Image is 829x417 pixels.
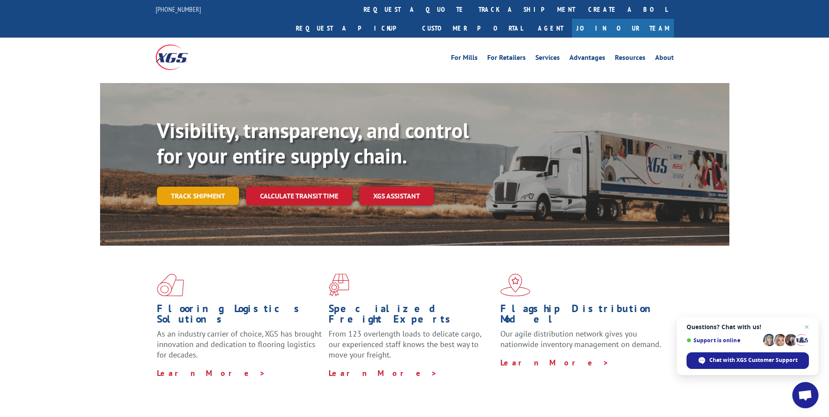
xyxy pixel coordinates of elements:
span: Our agile distribution network gives you nationwide inventory management on demand. [500,329,661,349]
span: Questions? Chat with us! [687,323,809,330]
a: [PHONE_NUMBER] [156,5,201,14]
span: As an industry carrier of choice, XGS has brought innovation and dedication to flooring logistics... [157,329,322,360]
a: For Mills [451,54,478,64]
a: Open chat [792,382,819,408]
a: Track shipment [157,187,239,205]
h1: Flooring Logistics Solutions [157,303,322,329]
span: Support is online [687,337,760,344]
b: Visibility, transparency, and control for your entire supply chain. [157,117,469,169]
a: Services [535,54,560,64]
h1: Flagship Distribution Model [500,303,666,329]
a: For Retailers [487,54,526,64]
a: About [655,54,674,64]
a: Customer Portal [416,19,529,38]
a: Learn More > [157,368,266,378]
img: xgs-icon-flagship-distribution-model-red [500,274,531,296]
a: Learn More > [500,358,609,368]
img: xgs-icon-focused-on-flooring-red [329,274,349,296]
p: From 123 overlength loads to delicate cargo, our experienced staff knows the best way to move you... [329,329,494,368]
img: xgs-icon-total-supply-chain-intelligence-red [157,274,184,296]
a: Agent [529,19,572,38]
span: Chat with XGS Customer Support [687,352,809,369]
a: Join Our Team [572,19,674,38]
a: Advantages [569,54,605,64]
a: Request a pickup [289,19,416,38]
h1: Specialized Freight Experts [329,303,494,329]
span: Chat with XGS Customer Support [709,356,798,364]
a: Resources [615,54,645,64]
a: Learn More > [329,368,437,378]
a: XGS ASSISTANT [359,187,434,205]
a: Calculate transit time [246,187,352,205]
